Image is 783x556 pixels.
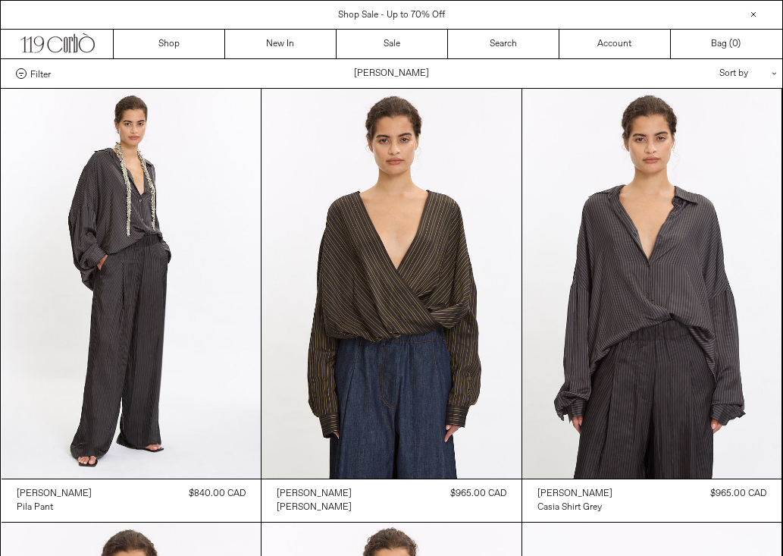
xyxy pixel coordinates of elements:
span: ) [732,37,741,51]
div: Pila Pant [17,501,53,514]
div: [PERSON_NAME] [17,488,92,501]
span: Filter [30,68,51,79]
div: [PERSON_NAME] [277,501,352,514]
span: 0 [732,38,738,50]
a: Account [559,30,671,58]
a: [PERSON_NAME] [277,487,352,501]
a: Shop [114,30,225,58]
img: Dries Van Noten Casia Shirt [522,89,782,479]
a: Pila Pant [17,501,92,514]
div: Sort by [631,59,767,88]
div: $965.00 CAD [450,487,506,501]
div: [PERSON_NAME] [537,488,612,501]
a: [PERSON_NAME] [537,487,612,501]
a: New In [225,30,337,58]
a: Sale [337,30,448,58]
a: [PERSON_NAME] [277,501,352,514]
a: Casia Shirt Grey [537,501,612,514]
div: $965.00 CAD [710,487,766,501]
img: Dries Van Noten Camiel Shirt [262,89,521,479]
div: Casia Shirt Grey [537,501,602,514]
div: [PERSON_NAME] [277,488,352,501]
img: Dries Van Noten Pila Pants [2,89,262,479]
a: [PERSON_NAME] [17,487,92,501]
div: $840.00 CAD [189,487,246,501]
a: Shop Sale - Up to 70% Off [338,9,445,21]
a: Search [448,30,559,58]
a: Bag () [671,30,782,58]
